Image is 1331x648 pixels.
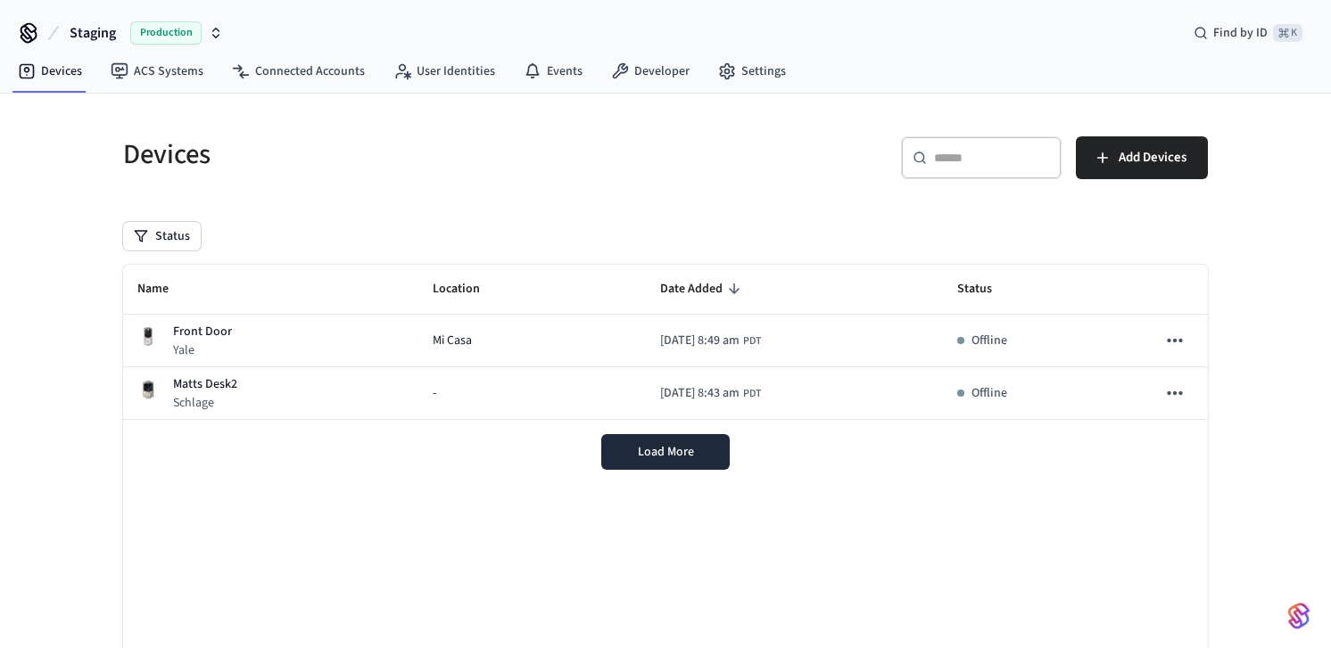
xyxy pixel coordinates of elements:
[123,222,201,250] button: Status
[638,443,694,461] span: Load More
[509,55,597,87] a: Events
[123,265,1208,420] table: sticky table
[433,384,436,403] span: -
[660,332,761,350] div: America/Los_Angeles
[660,275,746,303] span: Date Added
[123,136,655,173] h5: Devices
[1119,146,1186,169] span: Add Devices
[173,341,232,359] p: Yale
[743,333,761,349] span: PDT
[1273,24,1302,42] span: ⌘ K
[173,323,232,341] p: Front Door
[70,22,116,44] span: Staging
[660,384,740,403] span: [DATE] 8:43 am
[433,275,503,303] span: Location
[379,55,509,87] a: User Identities
[1288,602,1310,630] img: SeamLogoGradient.69752ec5.svg
[597,55,704,87] a: Developer
[173,375,237,394] p: Matts Desk2
[971,332,1007,350] p: Offline
[743,386,761,402] span: PDT
[1179,17,1317,49] div: Find by ID⌘ K
[1213,24,1268,42] span: Find by ID
[957,275,1015,303] span: Status
[971,384,1007,403] p: Offline
[1076,136,1208,179] button: Add Devices
[433,332,472,350] span: Mi Casa
[218,55,379,87] a: Connected Accounts
[137,326,159,348] img: Yale Assure Touchscreen Wifi Smart Lock, Satin Nickel, Front
[704,55,800,87] a: Settings
[4,55,96,87] a: Devices
[137,379,159,400] img: Schlage Sense Smart Deadbolt with Camelot Trim, Front
[96,55,218,87] a: ACS Systems
[130,21,202,45] span: Production
[601,434,730,470] button: Load More
[660,384,761,403] div: America/Los_Angeles
[173,394,237,412] p: Schlage
[137,275,192,303] span: Name
[660,332,740,350] span: [DATE] 8:49 am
